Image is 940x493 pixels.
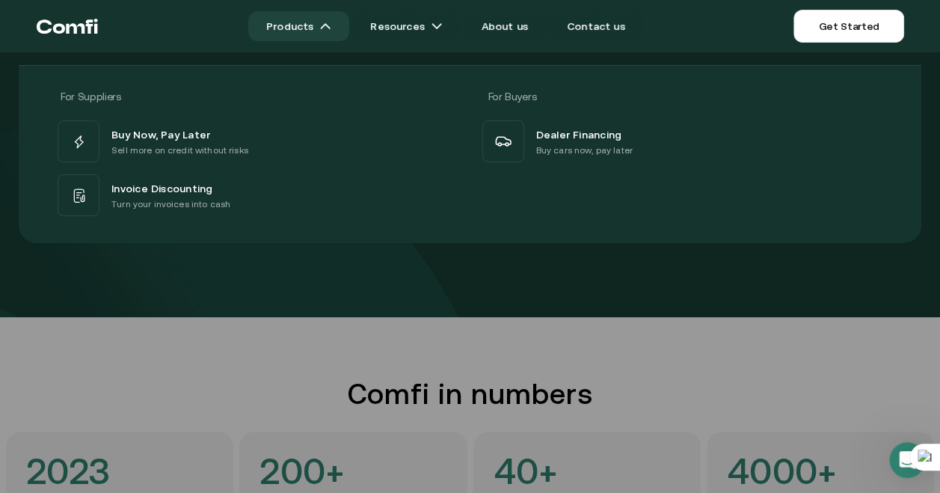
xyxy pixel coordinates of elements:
span: For Suppliers [61,91,120,102]
a: Return to the top of the Comfi home page [37,4,98,49]
a: Contact us [549,11,643,41]
img: arrow icons [431,20,443,32]
iframe: Intercom live chat [889,442,925,478]
img: arrow icons [319,20,331,32]
p: Sell more on credit without risks [111,143,248,158]
span: Invoice Discounting [111,179,212,197]
p: Buy cars now, pay later [536,143,633,158]
a: Dealer FinancingBuy cars now, pay later [479,117,885,165]
a: Resourcesarrow icons [352,11,460,41]
a: About us [464,11,546,41]
span: Dealer Financing [536,125,622,143]
a: Productsarrow icons [248,11,349,41]
a: Get Started [793,10,903,43]
a: Invoice DiscountingTurn your invoices into cash [55,171,461,219]
span: Buy Now, Pay Later [111,125,210,143]
p: Turn your invoices into cash [111,197,230,212]
span: For Buyers [488,91,537,102]
a: Buy Now, Pay LaterSell more on credit without risks [55,117,461,165]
